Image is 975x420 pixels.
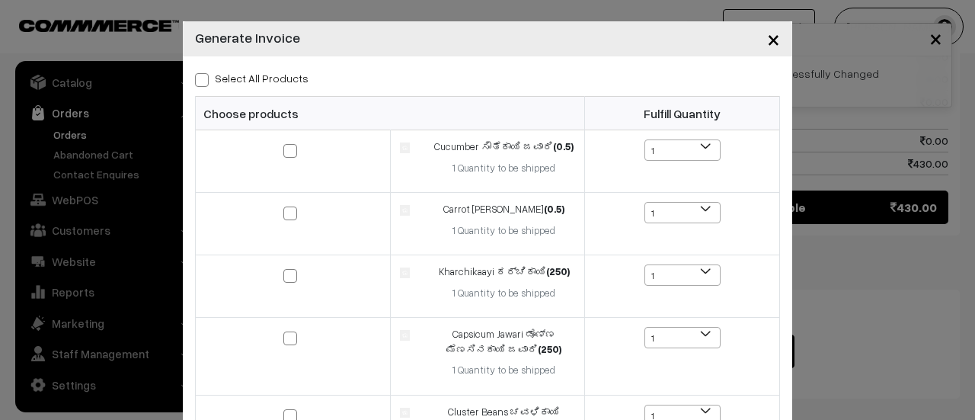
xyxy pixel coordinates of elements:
[400,330,410,340] img: product.jpg
[433,327,575,357] div: Capsicum Jawari ಡೊಣ್ಣ ಮೆಣಸಿನಕಾಯಿ ಜವಾರಿ
[644,265,721,286] span: 1
[644,139,721,161] span: 1
[433,286,575,301] div: 1 Quantity to be shipped
[195,70,308,86] label: Select all Products
[645,203,720,224] span: 1
[196,97,585,130] th: Choose products
[433,139,575,155] div: Cucumber ಸೌತೆಕಾಯಿ ಜವಾರಿ
[645,328,720,349] span: 1
[644,327,721,348] span: 1
[400,143,410,152] img: product.jpg
[400,408,410,418] img: product.jpg
[433,223,575,239] div: 1 Quantity to be shipped
[538,343,561,355] strong: (250)
[553,140,574,152] strong: (0.5)
[433,265,575,280] div: Kharchikaayi ಕರ್ಚಿಕಾಯಿ
[400,205,410,215] img: product.jpg
[644,202,721,223] span: 1
[645,140,720,162] span: 1
[755,15,792,63] button: Close
[433,202,575,217] div: Carrot [PERSON_NAME]
[544,203,564,215] strong: (0.5)
[546,265,570,277] strong: (250)
[195,27,300,48] h4: Generate Invoice
[400,268,410,277] img: product.jpg
[433,363,575,378] div: 1 Quantity to be shipped
[645,265,720,287] span: 1
[767,24,780,53] span: ×
[585,97,780,130] th: Fulfill Quantity
[433,161,575,176] div: 1 Quantity to be shipped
